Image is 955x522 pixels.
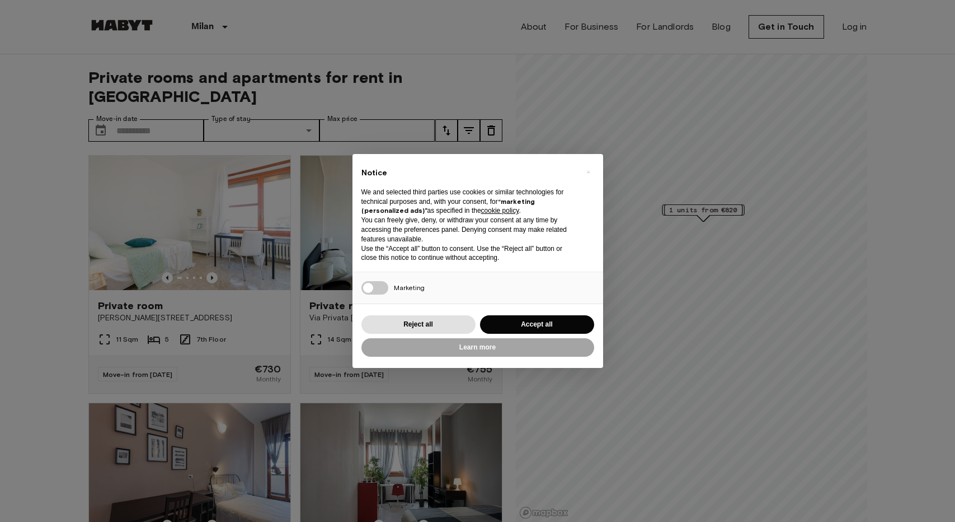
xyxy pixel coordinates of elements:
p: Use the “Accept all” button to consent. Use the “Reject all” button or close this notice to conti... [361,244,576,263]
button: Close this notice [580,163,598,181]
button: Reject all [361,315,476,334]
button: Learn more [361,338,594,357]
p: We and selected third parties use cookies or similar technologies for technical purposes and, wit... [361,188,576,216]
button: Accept all [480,315,594,334]
p: You can freely give, deny, or withdraw your consent at any time by accessing the preferences pane... [361,216,576,244]
h2: Notice [361,167,576,179]
span: × [586,165,590,179]
span: Marketing [394,283,425,292]
strong: “marketing (personalized ads)” [361,197,535,215]
a: cookie policy [481,207,519,215]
